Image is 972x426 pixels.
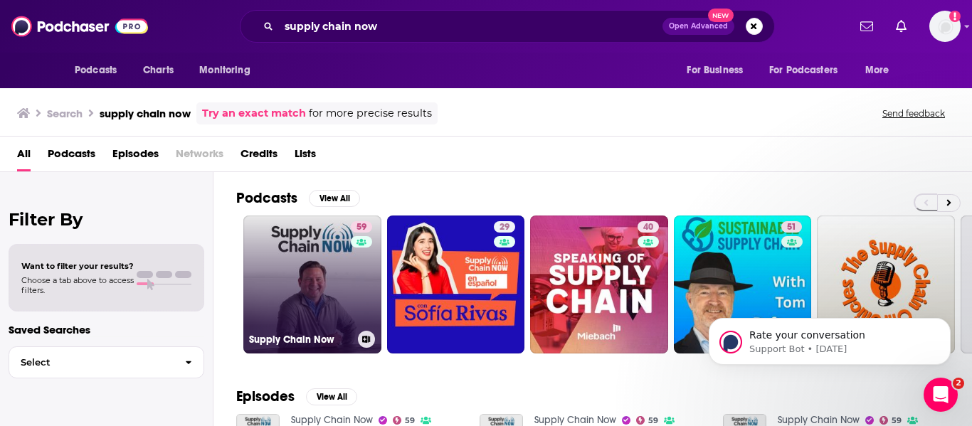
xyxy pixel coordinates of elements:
a: 59 [879,416,902,425]
span: More [865,60,889,80]
h3: Supply Chain Now [249,334,352,346]
span: 2 [953,378,964,389]
button: open menu [760,57,858,84]
img: User Profile [929,11,961,42]
span: Logged in as JFarrellPR [929,11,961,42]
a: EpisodesView All [236,388,357,405]
span: 40 [643,220,653,235]
a: 51 [674,215,812,353]
span: Choose a tab above to access filters. [21,275,134,295]
h2: Filter By [9,209,204,230]
a: 29 [494,221,515,233]
a: Supply Chain Now [778,414,860,426]
span: Open Advanced [669,23,728,30]
svg: Add a profile image [949,11,961,22]
span: Podcasts [75,60,117,80]
a: Supply Chain Now [291,414,373,426]
button: open menu [677,57,761,84]
span: 59 [356,220,366,235]
span: 51 [787,220,796,235]
a: Show notifications dropdown [855,14,879,38]
h2: Podcasts [236,189,297,207]
input: Search podcasts, credits, & more... [279,15,662,38]
a: Podcasts [48,142,95,171]
h3: Search [47,107,83,120]
button: open menu [189,57,268,84]
iframe: Intercom notifications message [687,288,972,388]
a: Supply Chain Now [534,414,616,426]
span: New [708,9,734,22]
button: Show profile menu [929,11,961,42]
button: View All [309,190,360,207]
span: 59 [892,417,902,424]
a: Credits [241,142,278,171]
a: Charts [134,57,182,84]
h2: Episodes [236,388,295,405]
span: For Podcasters [769,60,838,80]
button: open menu [65,57,135,84]
button: open menu [855,57,907,84]
a: 59 [636,416,659,425]
a: Episodes [112,142,159,171]
span: 59 [405,417,415,424]
a: Show notifications dropdown [890,14,912,38]
img: Podchaser - Follow, Share and Rate Podcasts [11,13,148,40]
a: 59 [351,221,372,233]
button: Open AdvancedNew [662,18,734,35]
button: View All [306,388,357,405]
span: Want to filter your results? [21,261,134,271]
span: for more precise results [309,105,432,122]
a: PodcastsView All [236,189,360,207]
span: 29 [500,220,509,235]
a: 59Supply Chain Now [243,215,381,353]
a: Lists [295,142,316,171]
a: 40 [530,215,668,353]
div: Search podcasts, credits, & more... [240,10,775,43]
span: Charts [143,60,174,80]
h3: supply chain now [100,107,191,120]
span: Select [9,358,174,367]
span: For Business [687,60,743,80]
a: 59 [393,416,416,425]
a: All [17,142,31,171]
a: Try an exact match [202,105,306,122]
button: Select [9,346,204,378]
span: 59 [648,417,658,424]
a: 29 [387,215,525,353]
span: Networks [176,142,223,171]
iframe: Intercom live chat [924,378,958,412]
a: 51 [781,221,802,233]
p: Saved Searches [9,323,204,336]
span: Monitoring [199,60,250,80]
a: 40 [638,221,659,233]
button: Send feedback [878,107,949,119]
